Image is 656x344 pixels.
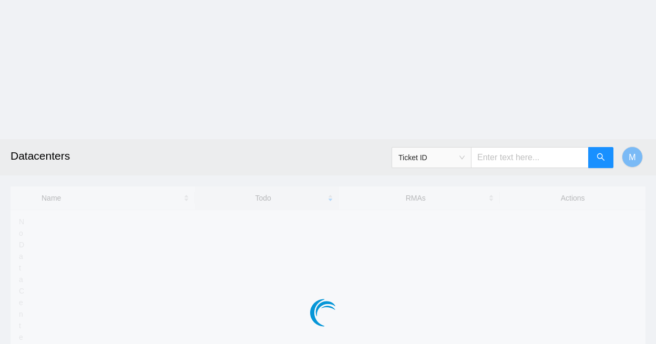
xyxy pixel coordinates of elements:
input: Enter text here... [471,147,589,168]
h2: Datacenters [11,139,455,173]
span: M [629,151,635,164]
button: M [622,147,643,168]
span: Ticket ID [398,150,465,165]
button: search [588,147,613,168]
span: search [597,153,605,163]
